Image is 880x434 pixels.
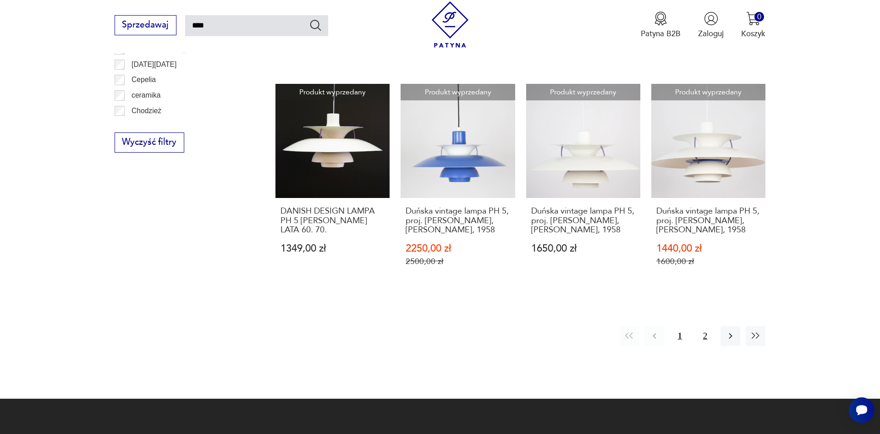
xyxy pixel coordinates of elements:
[656,244,761,253] p: 1440,00 zł
[406,257,510,266] p: 2500,00 zł
[132,120,159,132] p: Ćmielów
[132,105,161,117] p: Chodzież
[115,22,176,29] a: Sprzedawaj
[115,15,176,35] button: Sprzedawaj
[309,18,322,32] button: Szukaj
[132,89,160,101] p: ceramika
[754,12,764,22] div: 0
[280,207,385,235] h3: DANISH DESIGN LAMPA PH 5 [PERSON_NAME] LATA 60. 70.
[651,84,765,288] a: Produkt wyprzedanyDuńska vintage lampa PH 5, proj. Poul Henningsen, Louis Poulsen, 1958Duńska vin...
[132,74,156,86] p: Cepelia
[427,1,473,48] img: Patyna - sklep z meblami i dekoracjami vintage
[695,326,715,346] button: 2
[531,207,636,235] h3: Duńska vintage lampa PH 5, proj. [PERSON_NAME], [PERSON_NAME], 1958
[275,84,390,288] a: Produkt wyprzedanyDANISH DESIGN LAMPA PH 5 LOUIS POULSEN LATA 60. 70.DANISH DESIGN LAMPA PH 5 [PE...
[746,11,760,26] img: Ikona koszyka
[698,11,724,39] button: Zaloguj
[526,84,640,288] a: Produkt wyprzedanyDuńska vintage lampa PH 5, proj. Poul Henningsen, Louis Poulsen, 1958Duńska vin...
[741,11,765,39] button: 0Koszyk
[531,244,636,253] p: 1650,00 zł
[849,397,874,423] iframe: Smartsupp widget button
[641,11,681,39] button: Patyna B2B
[132,59,176,71] p: [DATE][DATE]
[641,11,681,39] a: Ikona medaluPatyna B2B
[406,244,510,253] p: 2250,00 zł
[641,28,681,39] p: Patyna B2B
[280,244,385,253] p: 1349,00 zł
[698,28,724,39] p: Zaloguj
[656,257,761,266] p: 1600,00 zł
[656,207,761,235] h3: Duńska vintage lampa PH 5, proj. [PERSON_NAME], [PERSON_NAME], 1958
[670,326,690,346] button: 1
[704,11,718,26] img: Ikonka użytkownika
[401,84,515,288] a: Produkt wyprzedanyDuńska vintage lampa PH 5, proj. Poul Henningsen, Louis Poulsen, 1958Duńska vin...
[115,132,184,153] button: Wyczyść filtry
[654,11,668,26] img: Ikona medalu
[741,28,765,39] p: Koszyk
[406,207,510,235] h3: Duńska vintage lampa PH 5, proj. [PERSON_NAME], [PERSON_NAME], 1958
